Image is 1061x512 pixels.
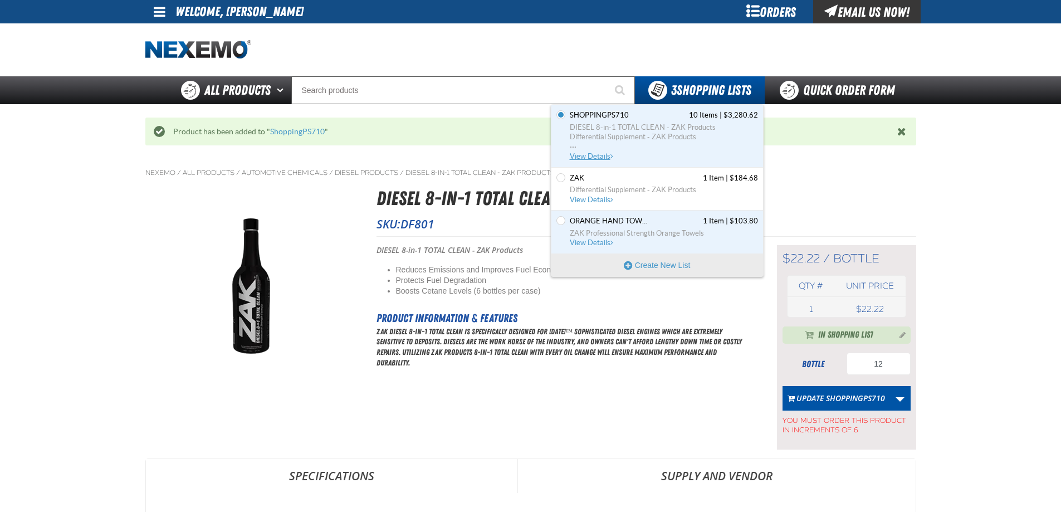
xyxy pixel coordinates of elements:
[570,238,615,247] span: View Details
[551,104,764,277] div: You have 3 Shopping Lists. Open to view details
[765,76,916,104] a: Quick Order Form
[400,168,404,177] span: /
[396,286,749,296] li: Boosts Cetane Levels (6 bottles per case)
[146,459,517,493] a: Specifications
[635,76,765,104] button: You have 3 Shopping Lists. Open to view details
[551,254,763,276] button: Create New List. Opens a popup
[783,251,820,266] span: $22.22
[891,328,908,341] button: Manage current product in the Shopping List
[335,168,398,177] a: Diesel Products
[377,245,749,256] p: DIESEL 8-in-1 TOTAL CLEAN - ZAK Products
[396,265,749,275] li: Reduces Emissions and Improves Fuel Economy
[570,110,629,120] span: ShoppingPS710
[570,132,758,142] span: Differential Supplement - ZAK Products
[236,168,240,177] span: /
[400,216,434,232] span: DF801
[723,110,758,120] span: $3,280.62
[405,168,555,177] a: DIESEL 8-in-1 TOTAL CLEAN - ZAK Products
[570,142,758,146] span: ...
[568,216,758,248] a: Orange Hand Towels contains 1 item. Total cost is $103.80. Click to see all items, discounts, tax...
[570,123,758,133] span: DIESEL 8-in-1 TOTAL CLEAN - ZAK Products
[783,386,890,411] button: Update ShoppingPS710
[730,216,758,226] span: $103.80
[145,168,175,177] a: Nexemo
[726,174,728,182] span: |
[809,304,813,314] span: 1
[204,80,271,100] span: All Products
[788,276,835,296] th: Qty #
[570,152,615,160] span: View Details
[570,228,758,238] span: ZAK Professional Strength Orange Towels
[783,411,911,435] span: You must order this product in increments of 6
[146,207,356,369] img: DIESEL 8-in-1 TOTAL CLEAN - ZAK Products
[291,76,635,104] input: Search
[889,386,911,411] a: More Actions
[396,275,749,286] li: Protects Fuel Degradation
[270,127,325,136] a: ShoppingPS710
[834,301,905,317] td: $22.22
[894,123,911,140] button: Close the Notification
[834,276,905,296] th: Unit price
[145,40,251,60] img: Nexemo logo
[329,168,333,177] span: /
[671,82,677,98] strong: 3
[177,168,181,177] span: /
[730,173,758,183] span: $184.68
[607,76,635,104] button: Start Searching
[377,310,749,326] h2: Product Information & Features
[568,110,758,162] a: ShoppingPS710 contains 10 items. Total cost is $3,280.62. Click to see all items, discounts, taxe...
[273,76,291,104] button: Open All Products pages
[783,358,844,370] div: bottle
[165,126,897,137] div: Product has been added to " "
[570,185,758,195] span: Differential Supplement - ZAK Products
[377,326,749,369] p: ZAK Diesel 8-in-1 Total Clean is specifically designed for [DATE]™ sophisticated diesel engines w...
[568,173,758,205] a: ZAK contains 1 item. Total cost is $184.68. Click to see all items, discounts, taxes and other ap...
[703,216,724,226] span: 1 Item
[689,110,718,120] span: 10 Items
[833,251,879,266] span: bottle
[570,216,648,226] span: Orange Hand Towels
[823,251,830,266] span: /
[377,184,916,213] h1: DIESEL 8-in-1 TOTAL CLEAN - ZAK Products
[726,217,728,225] span: |
[242,168,327,177] a: Automotive Chemicals
[818,329,873,342] span: In Shopping List
[847,353,911,375] input: Product Quantity
[570,173,584,183] span: ZAK
[570,196,615,204] span: View Details
[671,82,751,98] span: Shopping Lists
[720,111,722,119] span: |
[145,40,251,60] a: Home
[183,168,234,177] a: All Products
[377,216,916,232] p: SKU:
[518,459,916,493] a: Supply and Vendor
[703,173,724,183] span: 1 Item
[145,168,916,177] nav: Breadcrumbs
